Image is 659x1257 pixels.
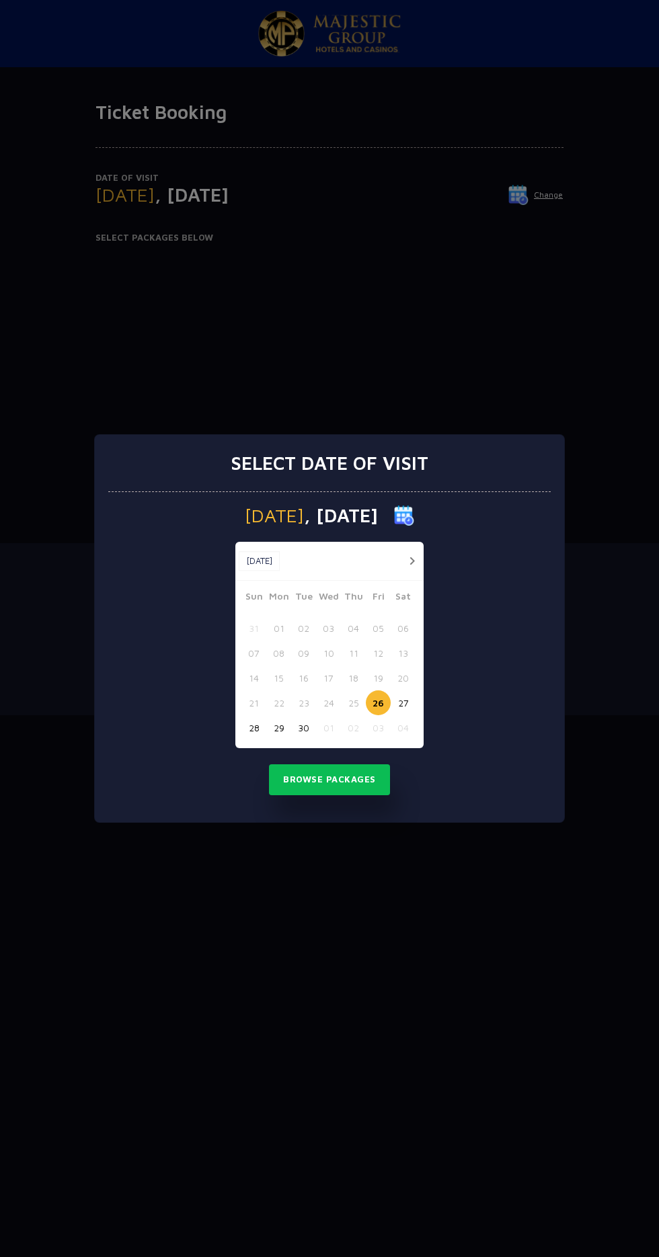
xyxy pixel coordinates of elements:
button: 01 [266,616,291,641]
button: 17 [316,665,341,690]
button: 24 [316,690,341,715]
h3: Select date of visit [231,452,428,475]
button: 03 [366,715,391,740]
button: 25 [341,690,366,715]
button: [DATE] [239,551,280,571]
button: 27 [391,690,416,715]
button: 28 [241,715,266,740]
button: Browse Packages [269,764,390,795]
button: 04 [341,616,366,641]
button: 02 [291,616,316,641]
button: 14 [241,665,266,690]
span: Sat [391,589,416,608]
button: 16 [291,665,316,690]
button: 26 [366,690,391,715]
button: 19 [366,665,391,690]
button: 15 [266,665,291,690]
button: 31 [241,616,266,641]
span: [DATE] [245,506,304,525]
span: , [DATE] [304,506,378,525]
button: 03 [316,616,341,641]
button: 22 [266,690,291,715]
button: 07 [241,641,266,665]
button: 23 [291,690,316,715]
button: 10 [316,641,341,665]
button: 11 [341,641,366,665]
button: 21 [241,690,266,715]
button: 30 [291,715,316,740]
button: 02 [341,715,366,740]
span: Sun [241,589,266,608]
button: 05 [366,616,391,641]
span: Mon [266,589,291,608]
button: 06 [391,616,416,641]
span: Fri [366,589,391,608]
button: 29 [266,715,291,740]
button: 04 [391,715,416,740]
img: calender icon [394,505,414,526]
button: 09 [291,641,316,665]
button: 01 [316,715,341,740]
button: 08 [266,641,291,665]
button: 13 [391,641,416,665]
span: Tue [291,589,316,608]
button: 12 [366,641,391,665]
button: 18 [341,665,366,690]
span: Wed [316,589,341,608]
span: Thu [341,589,366,608]
button: 20 [391,665,416,690]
